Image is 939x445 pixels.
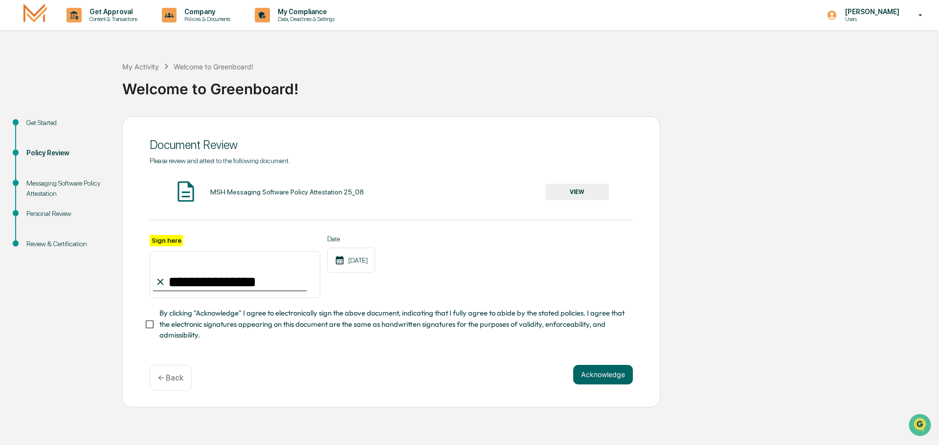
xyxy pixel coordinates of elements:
[122,72,934,98] div: Welcome to Greenboard!
[26,148,107,158] div: Policy Review
[270,8,339,16] p: My Compliance
[150,235,183,246] label: Sign here
[33,85,124,92] div: We're available if you need us!
[69,165,118,173] a: Powered byPylon
[210,188,364,196] div: MSH Messaging Software Policy Attestation 25_08
[150,157,290,165] span: Please review and attest to the following document.
[270,16,339,22] p: Data, Deadlines & Settings
[166,78,178,89] button: Start new chat
[97,166,118,173] span: Pylon
[26,239,107,249] div: Review & Certification
[71,124,79,132] div: 🗄️
[10,143,18,150] div: 🔎
[26,178,107,199] div: Messaging Software Policy Attestation
[159,308,625,340] span: By clicking "Acknowledge" I agree to electronically sign the above document, indicating that I fu...
[26,209,107,219] div: Personal Review
[10,75,27,92] img: 1746055101610-c473b297-6a78-478c-a979-82029cc54cd1
[150,138,633,152] div: Document Review
[20,123,63,133] span: Preclearance
[327,248,375,273] div: [DATE]
[10,124,18,132] div: 🖐️
[10,21,178,36] p: How can we help?
[67,119,125,137] a: 🗄️Attestations
[23,3,47,26] img: logo
[158,373,183,382] p: ← Back
[20,142,62,151] span: Data Lookup
[837,8,904,16] p: [PERSON_NAME]
[573,365,633,384] button: Acknowledge
[174,179,198,204] img: Document Icon
[6,119,67,137] a: 🖐️Preclearance
[545,184,609,200] button: VIEW
[327,235,375,243] label: Date
[174,63,253,71] div: Welcome to Greenboard!
[33,75,160,85] div: Start new chat
[177,8,235,16] p: Company
[837,16,904,22] p: Users
[81,123,121,133] span: Attestations
[82,8,142,16] p: Get Approval
[122,63,159,71] div: My Activity
[177,16,235,22] p: Policies & Documents
[82,16,142,22] p: Content & Transactions
[26,118,107,128] div: Get Started
[6,138,66,155] a: 🔎Data Lookup
[908,413,934,439] iframe: Open customer support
